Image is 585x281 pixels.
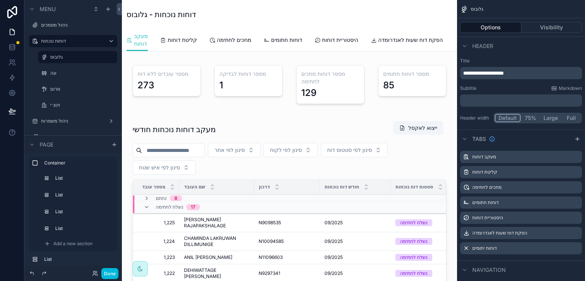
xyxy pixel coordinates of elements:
[472,230,527,236] label: הפקת דוח שעות לאנדרומדה
[472,184,502,190] label: מחכים לחתימה
[41,134,113,140] label: דירות
[472,200,499,206] label: דוחות חתומים
[378,36,443,44] span: הפקת דוח שעות לאנדרומדה
[50,54,113,60] label: גלובוס
[156,204,183,210] span: נשלח לחתימה
[472,169,497,175] label: קליטת דוחות
[50,102,113,108] label: וינצ׳י
[174,195,177,201] div: 8
[561,114,581,122] button: Full
[160,33,197,48] a: קליטת דוחות
[460,22,521,33] button: Options
[126,29,148,51] a: מעקב דוחות
[55,175,110,181] label: List
[41,38,102,44] label: דוחות נוכחות
[521,22,582,33] button: Visibility
[24,153,122,266] div: scrollable content
[521,114,540,122] button: 75%
[460,115,491,121] label: Header width
[472,245,497,251] label: דוחות יתומים
[53,241,93,247] span: Add a new section
[472,215,503,221] label: היסטוריית דוחות
[495,114,521,122] button: Default
[324,184,359,190] span: חודש דוח נוכחות
[322,36,358,44] span: היסטוריית דוחות
[551,85,582,91] a: Markdown
[126,9,196,20] h1: דוחות נוכחות - גלובוס
[41,22,113,28] label: ניהול מסמכים
[168,36,197,44] span: קליטת דוחות
[395,184,433,190] span: סטטוס דוח נוכחות
[44,256,111,262] label: List
[142,184,165,190] span: מספר עובד
[101,268,118,279] button: Done
[315,33,358,48] a: היסטוריית דוחות
[50,86,113,92] label: מרום
[460,94,582,107] div: scrollable content
[460,67,582,79] div: scrollable content
[471,6,483,12] span: גלובוס
[40,5,56,13] span: Menu
[134,32,148,48] span: מעקב דוחות
[184,184,205,190] span: שם העובד
[460,85,476,91] label: Subtitle
[264,33,302,48] a: דוחות חתומים
[156,195,167,201] span: נחתם
[460,58,582,64] label: Title
[209,33,251,48] a: מחכים לחתימה
[40,140,53,148] span: Page
[55,225,110,232] label: List
[371,33,443,48] a: הפקת דוח שעות לאנדרומדה
[472,154,496,160] label: מעקב דוחות
[540,114,561,122] button: Large
[55,209,110,215] label: List
[259,184,270,190] span: דרכון
[472,266,506,274] span: Navigation
[559,85,582,91] span: Markdown
[472,42,493,50] span: Header
[41,118,102,124] label: ניהול משמרות
[217,36,251,44] span: מחכים לחתימה
[271,36,302,44] span: דוחות חתומים
[191,204,195,210] div: 17
[472,135,486,143] span: Tabs
[50,70,113,76] label: וגה
[44,160,111,166] label: Container
[55,192,110,198] label: List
